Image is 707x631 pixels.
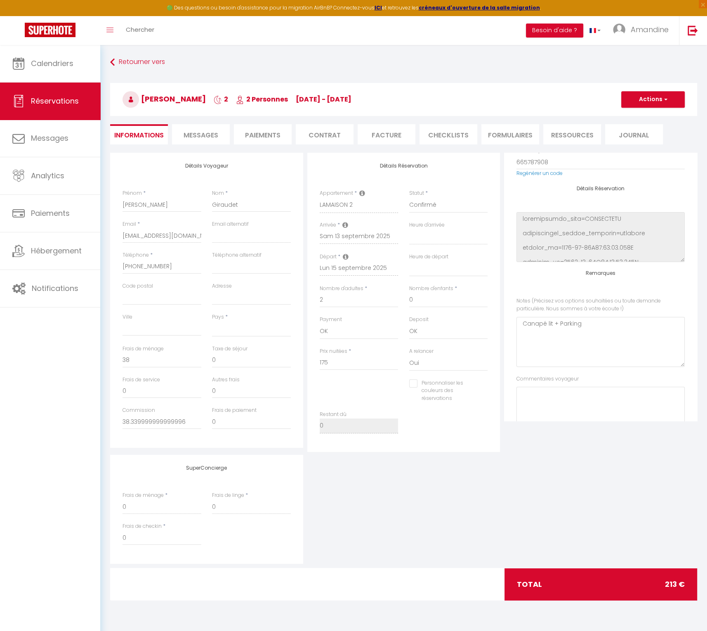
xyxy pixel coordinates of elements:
img: Super Booking [25,23,75,37]
label: Appartement [320,189,353,197]
label: Adresse [212,282,232,290]
a: ... Amandine [607,16,679,45]
label: Code postal [123,282,153,290]
label: Commentaires voyageur [516,375,579,383]
label: Frais de paiement [212,406,257,414]
button: Actions [621,91,685,108]
span: Analytics [31,170,64,181]
li: Paiements [234,124,292,144]
a: Retourner vers [110,55,697,70]
label: Téléphone [123,251,149,259]
label: Prénom [123,189,142,197]
label: Pays [212,313,224,321]
label: Notes (Précisez vos options souhaitées ou toute demande particulière. Nous sommes à votre écoute !) [516,297,685,313]
label: Deposit [409,316,429,324]
label: Nombre d'adultes [320,285,363,293]
a: Chercher [120,16,160,45]
span: 213 € [665,579,685,590]
label: Personnaliser les couleurs des réservations [417,379,478,403]
label: Frais de service [123,376,160,384]
label: Email [123,220,136,228]
label: Nombre d'enfants [409,285,453,293]
h4: SuperConcierge [123,465,291,471]
span: Calendriers [31,58,73,69]
button: Besoin d'aide ? [526,24,583,38]
label: Taxe de séjour [212,345,247,353]
label: Autres frais [212,376,240,384]
label: Email alternatif [212,220,249,228]
label: Arrivée [320,221,336,229]
label: Heure de départ [409,253,448,261]
h4: Détails Réservation [320,163,488,169]
label: Heure d'arrivée [409,221,445,229]
label: Nom [212,189,224,197]
label: Ville [123,313,132,321]
button: Ouvrir le widget de chat LiveChat [7,3,31,28]
label: Frais de checkin [123,522,162,530]
span: Hébergement [31,246,82,256]
li: Contrat [296,124,353,144]
label: Payment [320,316,342,324]
span: [PERSON_NAME] [123,94,206,104]
img: logout [688,25,698,35]
li: FORMULAIRES [481,124,539,144]
li: Ressources [543,124,601,144]
label: Frais de ménage [123,492,164,499]
li: Journal [605,124,663,144]
span: Paiements [31,208,70,218]
label: Téléphone alternatif [212,251,262,259]
h4: Remarques [516,270,685,276]
label: Départ [320,253,337,261]
span: Notifications [32,283,78,293]
a: créneaux d'ouverture de la salle migration [419,4,540,11]
span: 2 Personnes [236,95,288,104]
span: [DATE] - [DATE] [296,95,351,104]
span: Chercher [126,25,154,34]
img: ... [613,24,625,36]
label: Frais de ménage [123,345,164,353]
label: Frais de linge [212,492,244,499]
span: Messages [31,133,68,143]
label: A relancer [409,347,434,355]
h4: Détails Voyageur [123,163,291,169]
span: Amandine [631,24,669,35]
li: Informations [110,124,168,144]
a: Regénérer un code [516,170,563,177]
li: CHECKLISTS [419,124,477,144]
span: Messages [184,130,218,140]
div: total [504,568,697,600]
label: Statut [409,189,424,197]
label: Restant dû [320,411,346,418]
iframe: Chat [672,594,701,625]
label: Prix nuitées [320,347,347,355]
span: 2 [214,95,228,104]
label: Commission [123,406,155,414]
a: ICI [375,4,382,11]
h4: Détails Réservation [516,186,685,191]
span: Réservations [31,96,79,106]
li: Facture [358,124,415,144]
